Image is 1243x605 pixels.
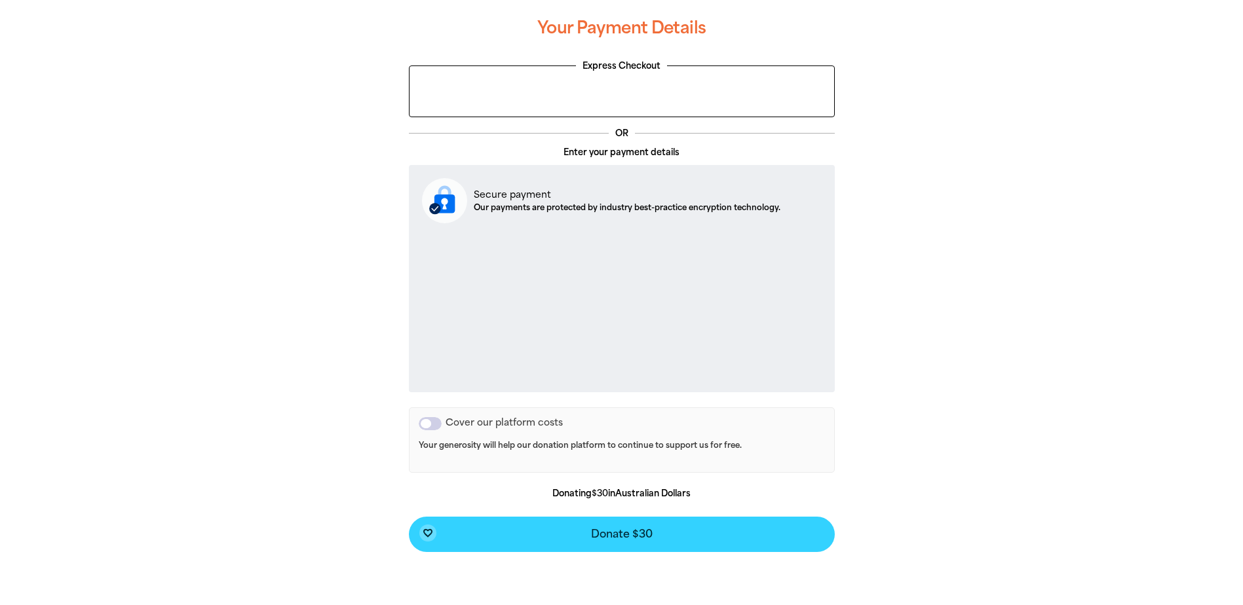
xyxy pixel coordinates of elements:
[474,202,780,213] p: Our payments are protected by industry best-practice encryption technology.
[591,529,653,540] span: Donate $30
[609,127,635,140] p: OR
[423,528,433,538] i: favorite_border
[409,146,835,159] p: Enter your payment details
[409,487,835,500] p: Donating in Australian Dollars
[409,7,835,49] h3: Your Payment Details
[474,188,780,202] p: Secure payment
[592,488,608,498] b: $30
[576,60,667,73] legend: Express Checkout
[416,73,828,109] iframe: PayPal-paypal
[419,441,825,463] p: Your generosity will help our donation platform to continue to support us for free.
[419,234,824,381] iframe: Secure payment input frame
[419,417,442,430] button: Cover our platform costs
[409,517,835,552] button: favorite_borderDonate $30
